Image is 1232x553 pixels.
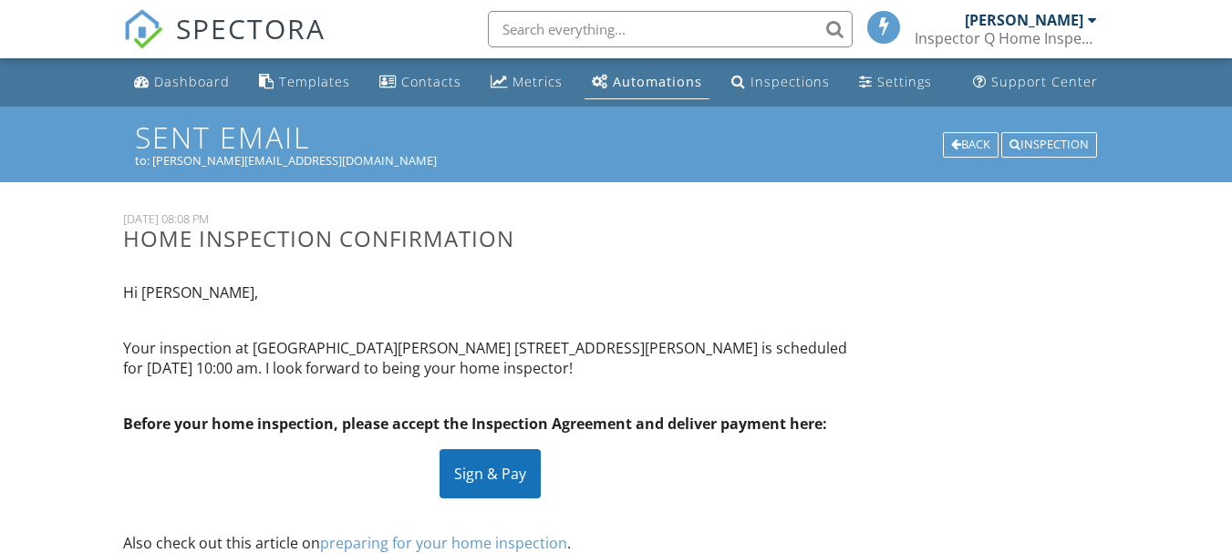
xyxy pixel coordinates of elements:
[965,11,1083,29] div: [PERSON_NAME]
[135,153,1097,168] div: to: [PERSON_NAME][EMAIL_ADDRESS][DOMAIN_NAME]
[154,73,230,90] div: Dashboard
[877,73,932,90] div: Settings
[127,66,237,99] a: Dashboard
[1001,135,1097,151] a: Inspection
[372,66,469,99] a: Contacts
[123,226,857,251] h3: Home Inspection Confirmation
[252,66,357,99] a: Templates
[123,9,163,49] img: The Best Home Inspection Software - Spectora
[176,9,326,47] span: SPECTORA
[991,73,1098,90] div: Support Center
[943,135,1001,151] a: Back
[123,414,827,434] b: Before your home inspection, please accept the Inspection Agreement and deliver payment here:
[483,66,570,99] a: Metrics
[915,29,1097,47] div: Inspector Q Home Inspections
[123,533,857,553] p: Also check out this article on .
[123,211,857,226] div: [DATE] 08:08 PM
[751,73,830,90] div: Inspections
[279,73,350,90] div: Templates
[320,533,567,553] a: preparing for your home inspection
[943,132,999,158] div: Back
[585,66,709,99] a: Automations (Basic)
[512,73,563,90] div: Metrics
[613,73,702,90] div: Automations
[135,121,1097,153] h1: Sent Email
[440,464,541,484] a: Sign & Pay
[440,449,541,498] div: Sign & Pay
[123,282,857,302] p: Hi [PERSON_NAME],
[966,66,1105,99] a: Support Center
[852,66,939,99] a: Settings
[488,11,853,47] input: Search everything...
[724,66,837,99] a: Inspections
[123,338,857,379] p: Your inspection at [GEOGRAPHIC_DATA][PERSON_NAME] [STREET_ADDRESS][PERSON_NAME] is scheduled for ...
[123,25,326,63] a: SPECTORA
[401,73,461,90] div: Contacts
[1001,132,1097,158] div: Inspection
